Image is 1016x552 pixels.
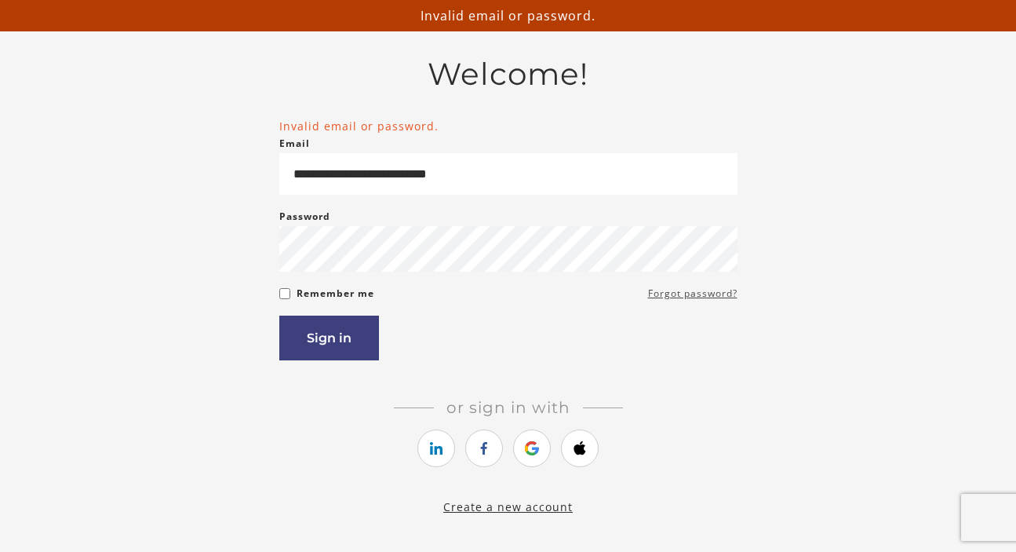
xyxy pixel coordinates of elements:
[465,430,503,467] a: https://courses.thinkific.com/users/auth/facebook?ss%5Breferral%5D=&ss%5Buser_return_to%5D=%2F&ss...
[297,284,374,303] label: Remember me
[561,430,599,467] a: https://courses.thinkific.com/users/auth/apple?ss%5Breferral%5D=&ss%5Buser_return_to%5D=%2F&ss%5B...
[648,284,737,303] a: Forgot password?
[434,398,583,417] span: Or sign in with
[6,6,1010,25] p: Invalid email or password.
[279,207,330,226] label: Password
[279,134,310,153] label: Email
[443,499,573,514] a: Create a new account
[279,118,737,134] li: Invalid email or password.
[417,430,455,467] a: https://courses.thinkific.com/users/auth/linkedin?ss%5Breferral%5D=&ss%5Buser_return_to%5D=%2F&ss...
[279,56,737,93] h2: Welcome!
[513,430,551,467] a: https://courses.thinkific.com/users/auth/google?ss%5Breferral%5D=&ss%5Buser_return_to%5D=%2F&ss%5...
[279,316,379,360] button: Sign in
